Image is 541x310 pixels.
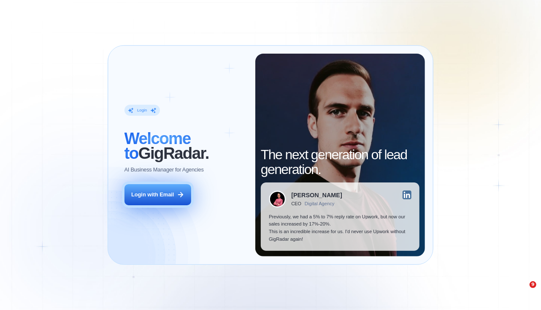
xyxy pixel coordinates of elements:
[261,147,419,177] h2: The next generation of lead generation.
[291,192,342,198] div: [PERSON_NAME]
[124,184,192,205] button: Login with Email
[131,191,174,199] div: Login with Email
[124,129,191,162] span: Welcome to
[137,108,147,113] div: Login
[124,131,247,161] h2: ‍ GigRadar.
[269,213,411,243] p: Previously, we had a 5% to 7% reply rate on Upwork, but now our sales increased by 17%-20%. This ...
[305,201,335,207] div: Digital Agency
[291,201,301,207] div: CEO
[124,166,204,174] p: AI Business Manager for Agencies
[530,281,536,288] span: 9
[512,281,533,302] iframe: Intercom live chat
